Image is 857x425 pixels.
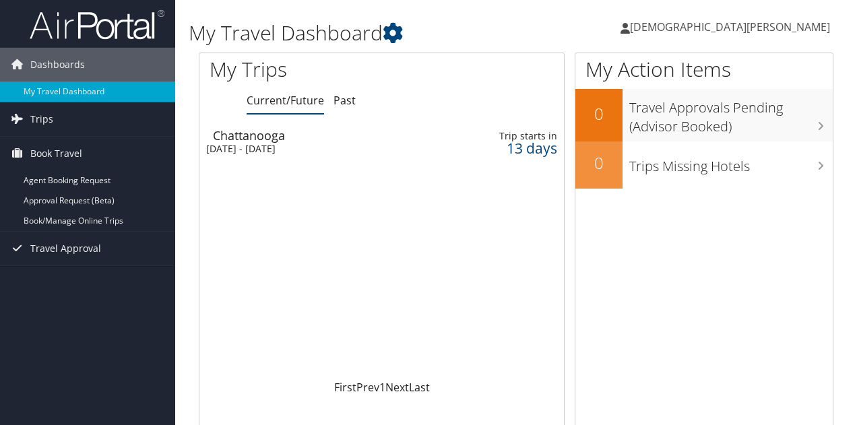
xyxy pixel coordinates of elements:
a: Current/Future [247,93,324,108]
span: Book Travel [30,137,82,170]
span: [DEMOGRAPHIC_DATA][PERSON_NAME] [630,20,830,34]
a: Prev [356,380,379,395]
span: Dashboards [30,48,85,81]
div: 13 days [481,142,557,154]
a: 0Trips Missing Hotels [575,141,833,189]
a: First [334,380,356,395]
h2: 0 [575,152,623,174]
div: Chattanooga [213,129,441,141]
h3: Trips Missing Hotels [629,150,833,176]
h2: 0 [575,102,623,125]
a: Next [385,380,409,395]
a: Past [334,93,356,108]
a: Last [409,380,430,395]
h1: My Trips [210,55,402,84]
a: 0Travel Approvals Pending (Advisor Booked) [575,89,833,141]
a: [DEMOGRAPHIC_DATA][PERSON_NAME] [621,7,844,47]
h1: My Action Items [575,55,833,84]
div: Trip starts in [481,130,557,142]
div: [DATE] - [DATE] [206,143,434,155]
a: 1 [379,380,385,395]
span: Travel Approval [30,232,101,265]
h1: My Travel Dashboard [189,19,625,47]
h3: Travel Approvals Pending (Advisor Booked) [629,92,833,136]
img: airportal-logo.png [30,9,164,40]
span: Trips [30,102,53,136]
